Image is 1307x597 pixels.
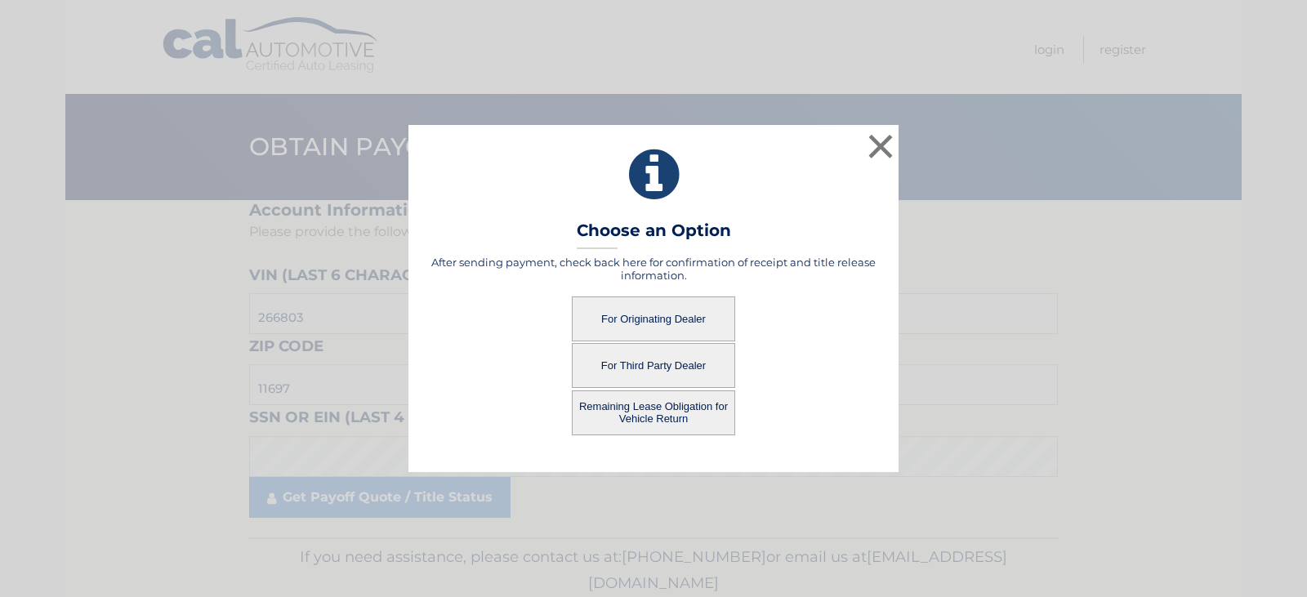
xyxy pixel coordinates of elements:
[572,296,735,341] button: For Originating Dealer
[572,390,735,435] button: Remaining Lease Obligation for Vehicle Return
[864,130,897,163] button: ×
[572,343,735,388] button: For Third Party Dealer
[577,221,731,249] h3: Choose an Option
[429,256,878,282] h5: After sending payment, check back here for confirmation of receipt and title release information.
